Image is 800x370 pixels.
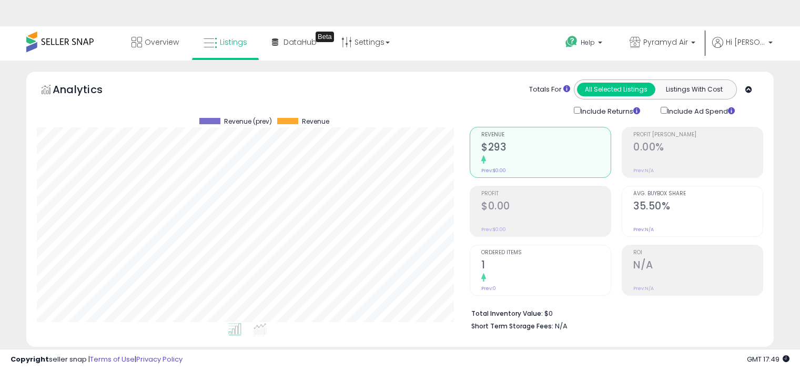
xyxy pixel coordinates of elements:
[264,26,325,58] a: DataHub
[622,26,703,61] a: Pyramyd Air
[481,259,611,273] h2: 1
[581,38,595,47] span: Help
[196,26,255,58] a: Listings
[633,259,763,273] h2: N/A
[633,141,763,155] h2: 0.00%
[471,306,755,319] li: $0
[555,321,568,331] span: N/A
[633,250,763,256] span: ROI
[726,37,765,47] span: Hi [PERSON_NAME]
[633,132,763,138] span: Profit [PERSON_NAME]
[481,285,496,292] small: Prev: 0
[136,354,183,364] a: Privacy Policy
[633,200,763,214] h2: 35.50%
[633,167,654,174] small: Prev: N/A
[471,309,543,318] b: Total Inventory Value:
[481,250,611,256] span: Ordered Items
[220,37,247,47] span: Listings
[633,191,763,197] span: Avg. Buybox Share
[653,105,752,117] div: Include Ad Spend
[529,85,570,95] div: Totals For
[481,141,611,155] h2: $293
[481,191,611,197] span: Profit
[557,27,613,60] a: Help
[481,200,611,214] h2: $0.00
[747,354,789,364] span: 2025-10-9 17:49 GMT
[224,118,272,125] span: Revenue (prev)
[11,354,49,364] strong: Copyright
[481,132,611,138] span: Revenue
[302,118,329,125] span: Revenue
[577,83,655,96] button: All Selected Listings
[655,83,733,96] button: Listings With Cost
[333,26,398,58] a: Settings
[566,105,653,117] div: Include Returns
[633,226,654,233] small: Prev: N/A
[481,167,506,174] small: Prev: $0.00
[481,226,506,233] small: Prev: $0.00
[53,82,123,99] h5: Analytics
[643,37,688,47] span: Pyramyd Air
[565,35,578,48] i: Get Help
[124,26,187,58] a: Overview
[283,37,317,47] span: DataHub
[11,355,183,365] div: seller snap | |
[316,32,334,42] div: Tooltip anchor
[712,37,773,61] a: Hi [PERSON_NAME]
[90,354,135,364] a: Terms of Use
[633,285,654,292] small: Prev: N/A
[145,37,179,47] span: Overview
[471,322,553,331] b: Short Term Storage Fees:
